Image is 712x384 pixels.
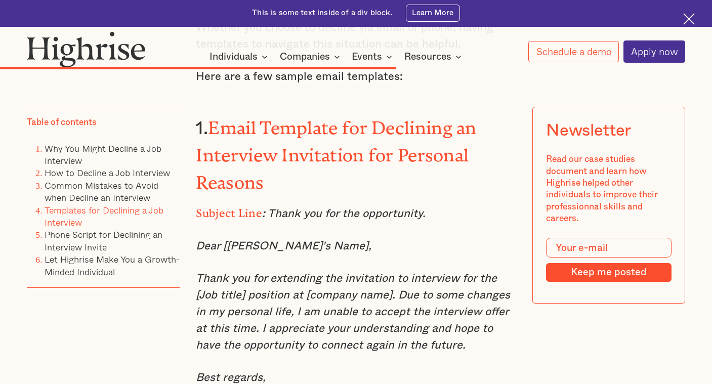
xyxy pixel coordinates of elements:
[546,263,672,282] input: Keep me posted
[546,238,672,282] form: Modal Form
[210,51,258,63] div: Individuals
[27,116,97,128] div: Table of contents
[280,51,330,63] div: Companies
[196,240,371,251] em: Dear [[PERSON_NAME]'s Name],
[528,41,619,63] a: Schedule a demo
[546,238,672,258] input: Your e-mail
[404,51,451,63] div: Resources
[45,179,158,204] a: Common Mistakes to Avoid when Decline an Interview
[546,120,631,140] div: Newsletter
[546,153,672,224] div: Read our case studies document and learn how Highrise helped other individuals to improve their p...
[683,13,695,25] img: Cross icon
[210,51,271,63] div: Individuals
[196,68,516,85] p: Here are a few sample email templates:
[45,252,180,278] a: Let Highrise Make You a Growth-Minded Individual
[196,113,516,195] h3: 1.
[252,8,392,19] div: This is some text inside of a div block.
[352,51,395,63] div: Events
[404,51,465,63] div: Resources
[45,142,161,167] a: Why You Might Decline a Job Interview
[352,51,382,63] div: Events
[196,273,510,351] em: Thank you for extending the invitation to interview for the [Job title] position at [company name...
[45,166,170,180] a: How to Decline a Job Interview
[45,228,162,253] a: Phone Script for Declining an Interview Invite
[196,118,476,184] strong: Email Template for Declining an Interview Invitation for Personal Reasons
[262,208,426,219] em: : Thank you for the opportunity.
[406,5,460,22] a: Learn More
[280,51,343,63] div: Companies
[45,203,163,229] a: Templates for Declining a Job Interview
[196,372,266,383] em: Best regards,
[27,31,146,67] img: Highrise logo
[196,207,262,214] strong: Subject Line
[623,40,686,62] a: Apply now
